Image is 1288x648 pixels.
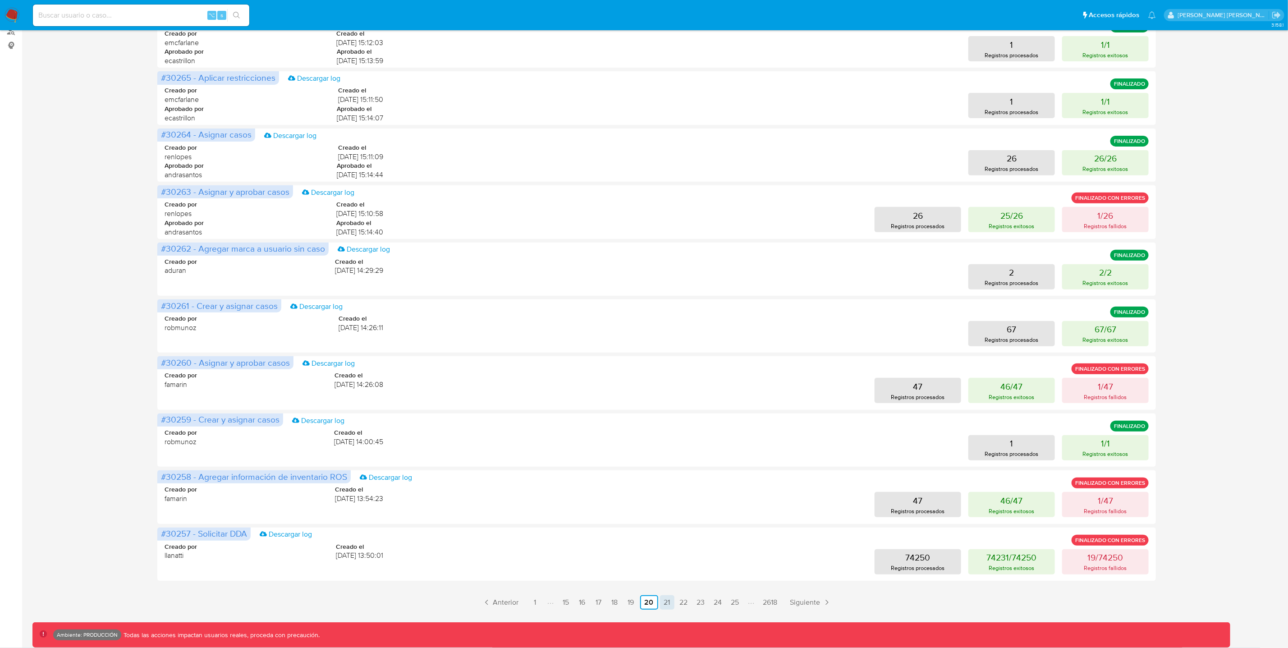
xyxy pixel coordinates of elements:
[220,11,223,19] span: s
[227,9,246,22] button: search-icon
[1272,10,1281,20] a: Salir
[121,631,320,639] p: Todas las acciones impactan usuarios reales, proceda con precaución.
[1178,11,1269,19] p: leidy.martinez@mercadolibre.com.co
[1148,11,1156,19] a: Notificaciones
[1089,10,1139,20] span: Accesos rápidos
[208,11,215,19] span: ⌥
[33,9,249,21] input: Buscar usuario o caso...
[57,633,118,637] p: Ambiente: PRODUCCIÓN
[1271,21,1283,28] span: 3.158.1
